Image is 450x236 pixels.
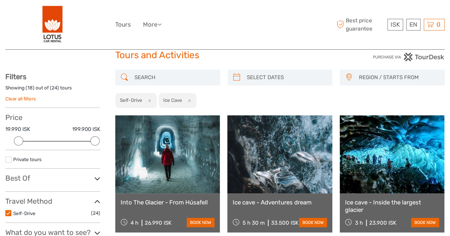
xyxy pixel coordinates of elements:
[163,97,182,103] h2: Ice Cave
[5,197,100,205] h3: Travel Method
[145,220,171,226] div: 26.990 ISK
[244,71,329,84] input: SELECT DATES
[52,84,57,91] label: 24
[183,97,193,104] button: x
[233,199,327,206] a: Ice cave - Adventures dream
[120,97,142,103] h2: Self-Drive
[355,220,363,226] span: 3 h
[131,220,138,226] span: 4 h
[5,126,30,133] label: 19.990 ISK
[372,53,445,61] img: PurchaseViaTourDesk.png
[115,20,131,30] a: Tours
[13,157,42,162] a: Private tours
[271,220,298,226] div: 33.500 ISK
[406,19,420,31] div: EN
[345,199,439,213] a: Ice cave - Inside the largest glacier
[335,17,386,32] span: Best price guarantee
[5,84,100,95] div: Showing ( ) out of ( ) tours
[5,113,100,122] h3: Price
[10,12,80,18] p: We're away right now. Please check back later!
[27,84,33,91] label: 18
[411,218,439,227] a: book now
[5,96,36,101] a: Clear all filters
[143,97,153,104] button: x
[355,72,441,83] button: REGION / STARTS FROM
[391,21,400,28] span: ISK
[82,11,90,20] button: Open LiveChat chat widget
[143,20,162,30] a: More
[5,72,26,81] strong: Filters
[5,174,100,182] h3: Best Of
[121,199,215,206] a: Into The Glacier - From Húsafell
[299,218,327,227] a: book now
[115,50,335,61] h1: Tours and Activities
[243,220,265,226] span: 5 h 30 m
[369,220,396,226] div: 23.900 ISK
[13,210,36,216] a: Self-Drive
[42,5,63,44] img: 443-e2bd2384-01f0-477a-b1bf-f993e7f52e7d_logo_big.png
[187,218,215,227] a: book now
[72,126,100,133] label: 199.900 ISK
[91,209,100,217] span: (24)
[435,21,441,28] span: 0
[132,71,217,84] input: SEARCH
